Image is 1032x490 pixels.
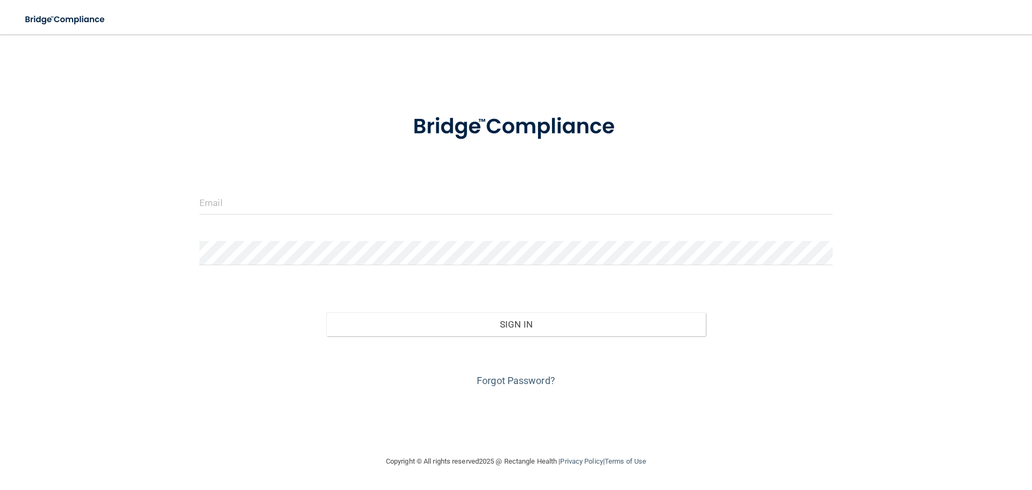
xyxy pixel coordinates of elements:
[199,190,833,215] input: Email
[560,457,603,465] a: Privacy Policy
[320,444,712,479] div: Copyright © All rights reserved 2025 @ Rectangle Health | |
[326,313,706,336] button: Sign In
[605,457,646,465] a: Terms of Use
[16,9,115,31] img: bridge_compliance_login_screen.278c3ca4.svg
[477,375,555,386] a: Forgot Password?
[391,99,641,155] img: bridge_compliance_login_screen.278c3ca4.svg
